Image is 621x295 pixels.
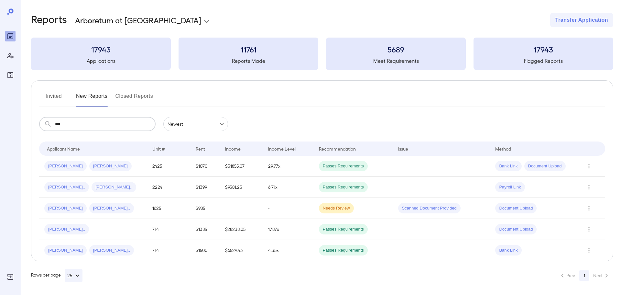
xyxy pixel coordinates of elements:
[319,163,368,169] span: Passes Requirements
[398,205,461,211] span: Scanned Document Provided
[579,270,589,281] button: page 1
[92,184,136,190] span: [PERSON_NAME]..
[474,57,613,65] h5: Flagged Reports
[584,245,594,255] button: Row Actions
[89,247,134,254] span: [PERSON_NAME]..
[89,205,134,211] span: [PERSON_NAME]..
[5,272,16,282] div: Log Out
[326,44,466,54] h3: 5689
[474,44,613,54] h3: 17943
[556,270,613,281] nav: pagination navigation
[263,219,313,240] td: 17.87x
[263,177,313,198] td: 6.71x
[44,205,87,211] span: [PERSON_NAME]
[191,156,220,177] td: $1070
[326,57,466,65] h5: Meet Requirements
[31,44,171,54] h3: 17943
[495,247,521,254] span: Bank Link
[268,145,296,153] div: Income Level
[220,156,263,177] td: $31855.07
[31,57,171,65] h5: Applications
[319,247,368,254] span: Passes Requirements
[31,13,67,27] h2: Reports
[179,44,318,54] h3: 11761
[319,145,356,153] div: Recommendation
[191,240,220,261] td: $1500
[584,161,594,171] button: Row Actions
[89,163,132,169] span: [PERSON_NAME]
[495,226,537,233] span: Document Upload
[220,240,263,261] td: $6529.43
[263,240,313,261] td: 4.35x
[76,91,108,107] button: New Reports
[44,184,89,190] span: [PERSON_NAME]..
[319,205,354,211] span: Needs Review
[319,184,368,190] span: Passes Requirements
[263,198,313,219] td: -
[263,156,313,177] td: 29.77x
[495,163,521,169] span: Bank Link
[47,145,80,153] div: Applicant Name
[75,15,201,25] p: Arboretum at [GEOGRAPHIC_DATA]
[44,226,89,233] span: [PERSON_NAME]..
[584,203,594,213] button: Row Actions
[225,145,241,153] div: Income
[65,269,82,282] button: 25
[524,163,566,169] span: Document Upload
[550,13,613,27] button: Transfer Application
[147,177,191,198] td: 2224
[147,219,191,240] td: 714
[319,226,368,233] span: Passes Requirements
[495,184,525,190] span: Payroll Link
[220,219,263,240] td: $28238.05
[147,156,191,177] td: 2425
[31,269,82,282] div: Rows per page
[495,205,537,211] span: Document Upload
[5,70,16,80] div: FAQ
[39,91,68,107] button: Invited
[191,198,220,219] td: $985
[220,177,263,198] td: $9381.23
[196,145,206,153] div: Rent
[584,224,594,234] button: Row Actions
[163,117,228,131] div: Newest
[152,145,165,153] div: Unit #
[44,163,87,169] span: [PERSON_NAME]
[44,247,87,254] span: [PERSON_NAME]
[147,198,191,219] td: 1625
[191,177,220,198] td: $1399
[147,240,191,261] td: 714
[495,145,511,153] div: Method
[179,57,318,65] h5: Reports Made
[584,182,594,192] button: Row Actions
[5,31,16,41] div: Reports
[5,51,16,61] div: Manage Users
[31,38,613,70] summary: 17943Applications11761Reports Made5689Meet Requirements17943Flagged Reports
[398,145,409,153] div: Issue
[191,219,220,240] td: $1385
[115,91,153,107] button: Closed Reports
